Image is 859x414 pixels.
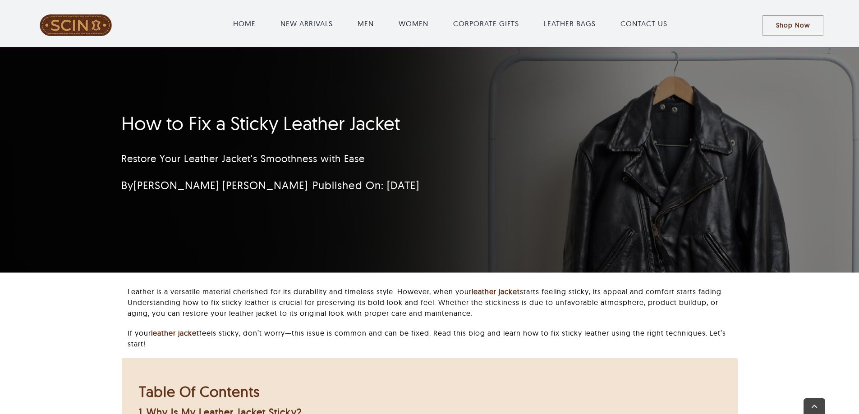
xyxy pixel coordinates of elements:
nav: Main Menu [138,9,763,38]
a: leather jacket [472,287,520,296]
p: Leather is a versatile material cherished for its durability and timeless style. However, when yo... [128,286,737,318]
a: LEATHER BAGS [544,18,596,29]
a: WOMEN [399,18,428,29]
a: CONTACT US [620,18,667,29]
b: Table Of Contents [139,382,260,400]
p: Restore Your Leather Jacket's Smoothness with Ease [121,151,630,166]
p: If your feels sticky, don’t worry—this issue is common and can be fixed. Read this blog and learn... [128,328,737,349]
a: CORPORATE GIFTS [453,18,519,29]
span: Published On: [DATE] [312,178,419,192]
a: NEW ARRIVALS [280,18,333,29]
a: [PERSON_NAME] [PERSON_NAME] [133,178,308,192]
h1: How to Fix a Sticky Leather Jacket [121,112,630,135]
a: MEN [358,18,374,29]
a: Shop Now [763,15,823,36]
a: leather jacket [151,328,199,337]
span: By [121,178,308,192]
span: Shop Now [776,22,810,29]
a: HOME [233,18,256,29]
